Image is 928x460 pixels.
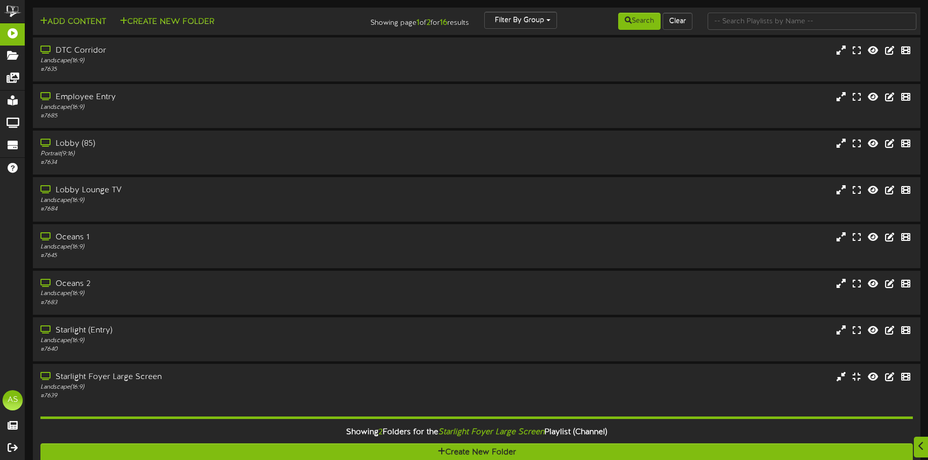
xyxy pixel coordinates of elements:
div: # 7683 [40,299,395,307]
input: -- Search Playlists by Name -- [708,13,916,30]
i: Starlight Foyer Large Screen [438,428,544,437]
div: # 7685 [40,112,395,120]
div: Employee Entry [40,92,395,103]
div: Landscape ( 16:9 ) [40,57,395,65]
div: # 7639 [40,392,395,400]
div: Lobby Lounge TV [40,185,395,196]
div: # 7634 [40,158,395,167]
div: Landscape ( 16:9 ) [40,383,395,392]
div: Showing page of for results [328,12,477,29]
button: Search [618,13,661,30]
div: AS [3,390,23,410]
strong: 16 [440,18,447,27]
button: Clear [663,13,692,30]
div: Landscape ( 16:9 ) [40,337,395,345]
strong: 1 [416,18,420,27]
div: Starlight (Entry) [40,325,395,337]
div: Starlight Foyer Large Screen [40,371,395,383]
div: # 7684 [40,205,395,214]
button: Create New Folder [117,16,217,28]
strong: 2 [427,18,431,27]
span: 2 [379,428,383,437]
button: Filter By Group [484,12,557,29]
div: # 7640 [40,345,395,354]
div: Landscape ( 16:9 ) [40,103,395,112]
div: Oceans 2 [40,278,395,290]
div: Landscape ( 16:9 ) [40,196,395,205]
div: Oceans 1 [40,232,395,243]
div: Showing Folders for the Playlist (Channel) [33,422,920,443]
button: Add Content [37,16,109,28]
div: DTC Corridor [40,45,395,57]
div: Portrait ( 9:16 ) [40,150,395,158]
div: Lobby (85) [40,138,395,150]
div: Landscape ( 16:9 ) [40,243,395,252]
div: Landscape ( 16:9 ) [40,289,395,298]
div: # 7635 [40,65,395,74]
div: # 7645 [40,252,395,260]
